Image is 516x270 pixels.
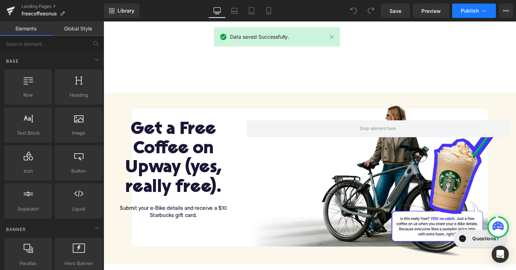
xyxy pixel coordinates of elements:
[52,21,104,36] a: Global Style
[21,11,57,16] span: freecoffeeonus
[57,205,100,213] span: Liquid
[6,260,50,267] span: Parallax
[347,4,361,18] button: Undo
[364,4,378,18] button: Redo
[7,193,140,216] div: To enrich screen reader interactions, please activate Accessibility in Grammarly extension settings
[57,129,100,137] span: Image
[364,216,426,240] iframe: Gorgias live chat messenger
[7,193,140,208] p: Submit your e-Bike details and receive a $10 Starbucks gift card.
[6,129,50,137] span: Text Block
[118,8,134,14] span: Library
[7,104,140,185] h1: Get a Free Coffee on Upway (yes, really free).
[57,167,100,175] span: Button
[209,4,226,18] a: Desktop
[492,246,509,263] div: Open Intercom Messenger
[57,91,100,99] span: Heading
[243,4,260,18] a: Tablet
[230,33,289,41] span: Data saved Successfully.
[390,7,401,15] span: Save
[260,4,277,18] a: Mobile
[6,205,50,213] span: Separator
[461,8,479,14] span: Publish
[6,167,50,175] span: Icon
[6,91,50,99] span: Row
[5,58,19,64] span: Base
[21,4,104,9] a: Landing Pages
[499,4,513,18] button: More
[226,4,243,18] a: Laptop
[104,4,139,18] a: New Library
[57,260,100,267] span: Hero Banner
[5,226,27,233] span: Banner
[452,4,496,18] button: Publish
[413,4,449,18] a: Preview
[421,7,441,15] span: Preview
